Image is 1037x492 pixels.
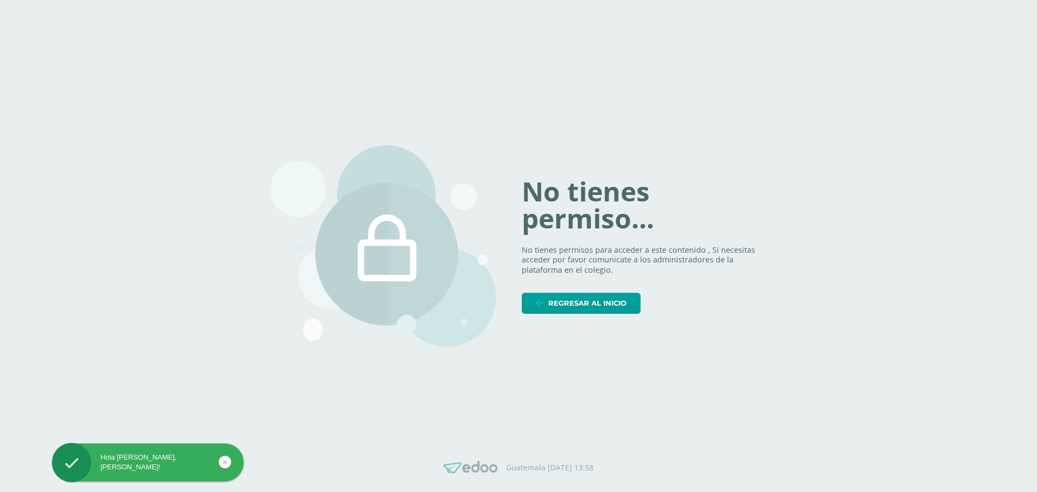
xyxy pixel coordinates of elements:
[522,293,641,314] a: Regresar al inicio
[522,178,767,232] h1: No tienes permiso...
[270,145,496,347] img: 403.png
[548,293,627,313] span: Regresar al inicio
[52,453,244,472] div: Hola [PERSON_NAME], [PERSON_NAME]!
[506,463,594,473] p: Guatemala [DATE] 13:58
[522,245,767,275] p: No tienes permisos para acceder a este contenido , Si necesitas acceder por favor comunicate a lo...
[443,461,497,474] img: Edoo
